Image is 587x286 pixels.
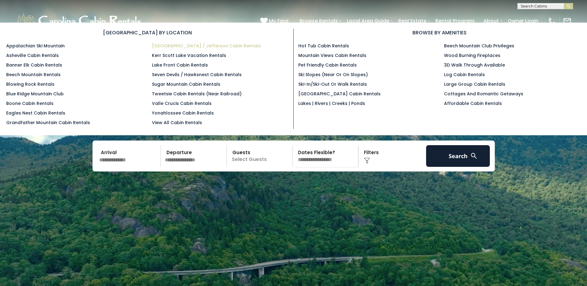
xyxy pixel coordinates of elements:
a: My Favs [260,17,290,25]
a: Appalachian Ski Mountain [6,43,65,49]
img: White-1-1-2.png [15,12,144,30]
img: filter--v1.png [364,158,370,164]
a: Beech Mountain Club Privileges [444,43,514,49]
a: Rental Program [432,15,477,26]
a: Ski Slopes (Near or On Slopes) [298,71,368,78]
h3: [GEOGRAPHIC_DATA] BY LOCATION [6,29,289,37]
a: Seven Devils / Hawksnest Cabin Rentals [152,71,242,78]
a: Asheville Cabin Rentals [6,52,59,58]
a: Cottages and Romantic Getaways [444,91,523,97]
a: Blowing Rock Rentals [6,81,54,87]
a: Grandfather Mountain Cabin Rentals [6,119,90,126]
a: Yonahlossee Cabin Rentals [152,110,214,116]
h1: Your Adventure Starts Here [5,117,582,136]
a: Beech Mountain Rentals [6,71,61,78]
a: Tweetsie Cabin Rentals (Near Railroad) [152,91,242,97]
a: Valle Crucis Cabin Rentals [152,100,212,106]
a: About [480,15,502,26]
a: Hot Tub Cabin Rentals [298,43,349,49]
h3: BROWSE BY AMENITIES [298,29,581,37]
a: Owner Login [505,15,542,26]
a: Browse Rentals [296,15,341,26]
a: Pet Friendly Cabin Rentals [298,62,357,68]
a: Mountain Views Cabin Rentals [298,52,366,58]
a: Banner Elk Cabin Rentals [6,62,62,68]
a: Blue Ridge Mountain Club [6,91,64,97]
a: Lake Front Cabin Rentals [152,62,208,68]
a: [GEOGRAPHIC_DATA] / Jefferson Cabin Rentals [152,43,261,49]
a: Large Group Cabin Rentals [444,81,505,87]
a: Sugar Mountain Cabin Rentals [152,81,220,87]
button: Search [426,145,490,167]
img: phone-regular-white.png [548,17,556,25]
img: search-regular-white.png [470,152,478,160]
a: Log Cabin Rentals [444,71,485,78]
a: View All Cabin Rentals [152,119,202,126]
span: My Favs [269,17,289,25]
a: Boone Cabin Rentals [6,100,54,106]
a: Local Area Guide [344,15,392,26]
a: 3D Walk Through Available [444,62,505,68]
a: Eagles Nest Cabin Rentals [6,110,65,116]
a: Real Estate [395,15,429,26]
a: Wood Burning Fireplaces [444,52,500,58]
a: Affordable Cabin Rentals [444,100,502,106]
img: mail-regular-white.png [563,17,572,25]
a: [GEOGRAPHIC_DATA] Cabin Rentals [298,91,381,97]
a: Kerr Scott Lake Vacation Rentals [152,52,226,58]
a: Ski-in/Ski-Out or Walk Rentals [298,81,367,87]
a: Lakes | Rivers | Creeks | Ponds [298,100,365,106]
p: Select Guests [229,145,292,167]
